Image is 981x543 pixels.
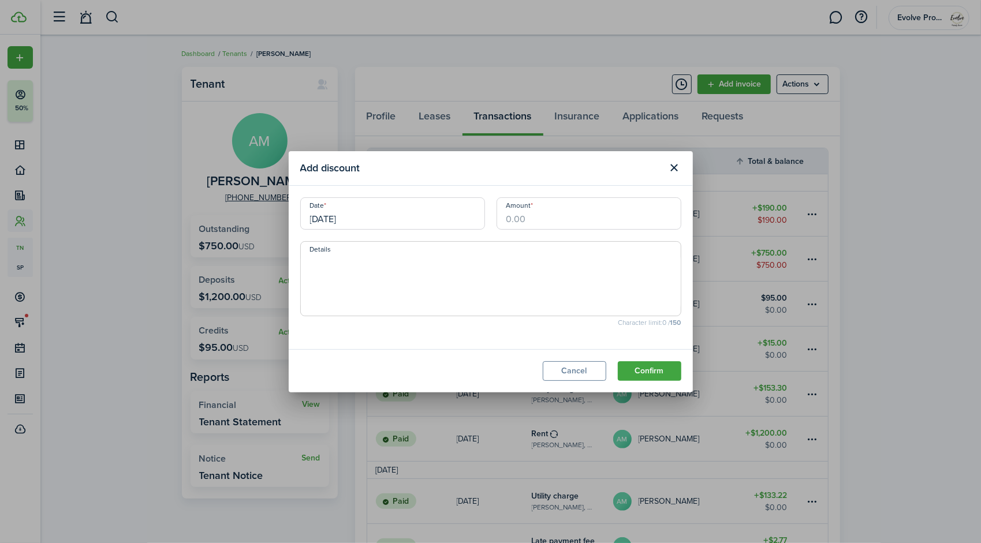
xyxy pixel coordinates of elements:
input: mm/dd/yyyy [300,197,485,230]
button: Close modal [665,158,684,178]
small: Character limit: 0 / [300,319,681,326]
input: 0.00 [497,197,681,230]
b: 150 [670,317,681,328]
button: Cancel [543,361,606,381]
button: Confirm [618,361,681,381]
modal-title: Add discount [300,157,662,179]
